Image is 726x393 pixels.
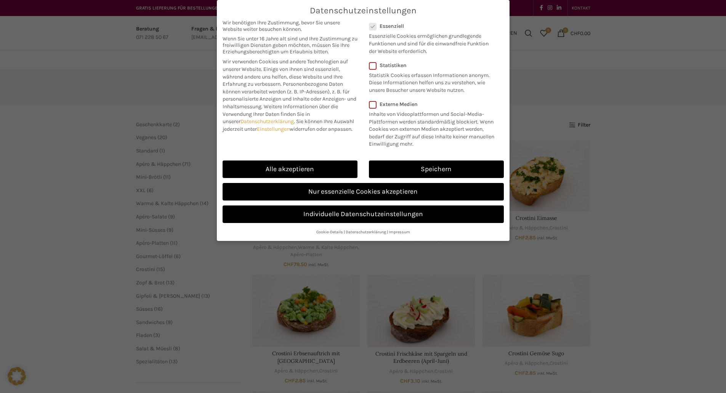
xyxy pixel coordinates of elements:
[223,160,357,178] a: Alle akzeptieren
[223,183,504,201] a: Nur essenzielle Cookies akzeptieren
[257,126,290,132] a: Einstellungen
[316,229,343,234] a: Cookie-Details
[223,81,356,110] span: Personenbezogene Daten können verarbeitet werden (z. B. IP-Adressen), z. B. für personalisierte A...
[369,62,494,69] label: Statistiken
[389,229,410,234] a: Impressum
[369,160,504,178] a: Speichern
[369,107,499,148] p: Inhalte von Videoplattformen und Social-Media-Plattformen werden standardmäßig blockiert. Wenn Co...
[223,35,357,55] span: Wenn Sie unter 16 Jahre alt sind und Ihre Zustimmung zu freiwilligen Diensten geben möchten, müss...
[223,118,354,132] span: Sie können Ihre Auswahl jederzeit unter widerrufen oder anpassen.
[223,103,338,125] span: Weitere Informationen über die Verwendung Ihrer Daten finden Sie in unserer .
[369,101,499,107] label: Externe Medien
[240,118,294,125] a: Datenschutzerklärung
[369,29,494,55] p: Essenzielle Cookies ermöglichen grundlegende Funktionen und sind für die einwandfreie Funktion de...
[369,23,494,29] label: Essenziell
[223,19,357,32] span: Wir benötigen Ihre Zustimmung, bevor Sie unsere Website weiter besuchen können.
[369,69,494,94] p: Statistik Cookies erfassen Informationen anonym. Diese Informationen helfen uns zu verstehen, wie...
[346,229,386,234] a: Datenschutzerklärung
[223,58,348,87] span: Wir verwenden Cookies und andere Technologien auf unserer Website. Einige von ihnen sind essenzie...
[223,205,504,223] a: Individuelle Datenschutzeinstellungen
[310,6,417,16] span: Datenschutzeinstellungen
